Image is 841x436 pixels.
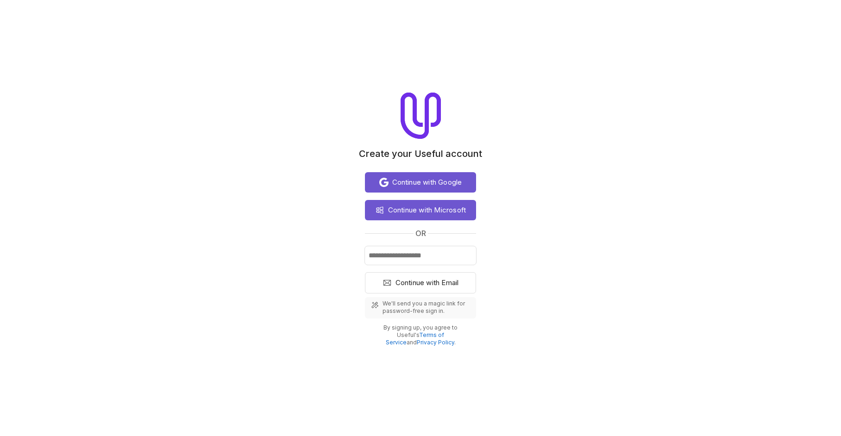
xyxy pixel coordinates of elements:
[383,300,471,315] span: We'll send you a magic link for password-free sign in.
[395,277,459,288] span: Continue with Email
[386,331,445,346] a: Terms of Service
[417,339,454,346] a: Privacy Policy
[365,200,476,220] button: Continue with Microsoft
[372,324,469,346] p: By signing up, you agree to Useful's and .
[392,177,462,188] span: Continue with Google
[415,228,426,239] span: or
[388,205,466,216] span: Continue with Microsoft
[359,148,482,159] h1: Create your Useful account
[365,172,476,193] button: Continue with Google
[365,246,476,265] input: Email
[365,272,476,293] button: Continue with Email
